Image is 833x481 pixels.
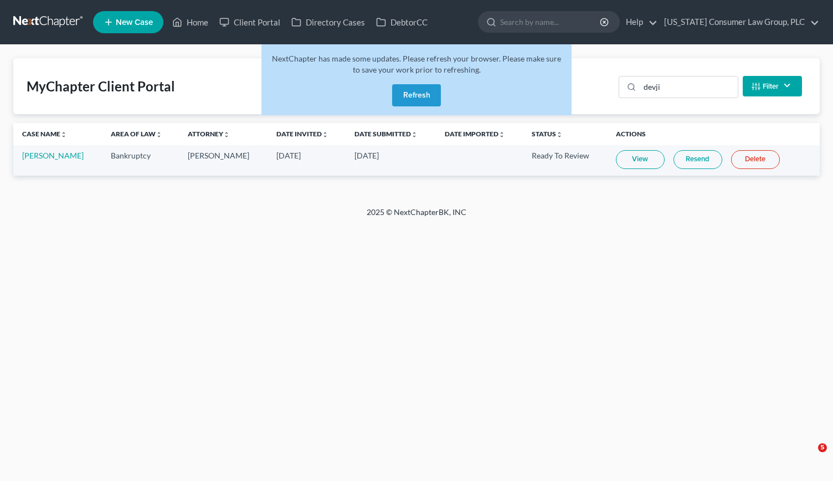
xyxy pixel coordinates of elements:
a: Case Nameunfold_more [22,130,67,138]
a: [US_STATE] Consumer Law Group, PLC [659,12,819,32]
i: unfold_more [322,131,328,138]
div: 2025 © NextChapterBK, INC [101,207,732,227]
a: Client Portal [214,12,286,32]
a: Area of Lawunfold_more [111,130,162,138]
span: [DATE] [354,151,379,160]
i: unfold_more [60,131,67,138]
a: Resend [673,150,722,169]
span: NextChapter has made some updates. Please refresh your browser. Please make sure to save your wor... [272,54,561,74]
button: Refresh [392,84,441,106]
i: unfold_more [223,131,230,138]
span: [DATE] [276,151,301,160]
button: Filter [743,76,802,96]
a: Directory Cases [286,12,371,32]
input: Search by name... [500,12,601,32]
a: Statusunfold_more [532,130,563,138]
span: New Case [116,18,153,27]
i: unfold_more [156,131,162,138]
div: MyChapter Client Portal [27,78,175,95]
a: Date Importedunfold_more [445,130,505,138]
td: Bankruptcy [102,145,179,176]
th: Actions [607,123,820,145]
a: Date Submittedunfold_more [354,130,418,138]
input: Search... [640,76,738,98]
a: Date Invitedunfold_more [276,130,328,138]
a: Delete [731,150,780,169]
i: unfold_more [556,131,563,138]
a: [PERSON_NAME] [22,151,84,160]
iframe: Intercom live chat [795,443,822,470]
td: [PERSON_NAME] [179,145,268,176]
i: unfold_more [411,131,418,138]
a: Help [620,12,657,32]
span: 5 [818,443,827,452]
td: Ready To Review [523,145,607,176]
a: Home [167,12,214,32]
a: Attorneyunfold_more [188,130,230,138]
i: unfold_more [498,131,505,138]
a: View [616,150,665,169]
a: DebtorCC [371,12,433,32]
